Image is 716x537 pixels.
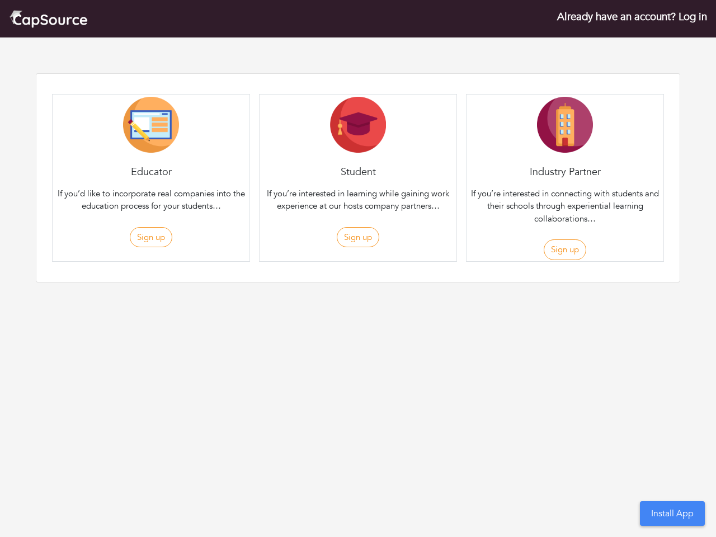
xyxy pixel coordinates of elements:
[557,10,707,24] a: Already have an account? Log in
[9,9,88,29] img: cap_logo.png
[262,187,454,213] p: If you’re interested in learning while gaining work experience at our hosts company partners…
[130,227,172,248] button: Sign up
[537,97,593,153] img: Company-Icon-7f8a26afd1715722aa5ae9dc11300c11ceeb4d32eda0db0d61c21d11b95ecac6.png
[544,239,586,260] button: Sign up
[55,187,247,213] p: If you’d like to incorporate real companies into the education process for your students…
[469,187,661,225] p: If you’re interested in connecting with students and their schools through experiential learning ...
[467,166,663,178] h4: Industry Partner
[53,166,249,178] h4: Educator
[260,166,456,178] h4: Student
[123,97,179,153] img: Educator-Icon-31d5a1e457ca3f5474c6b92ab10a5d5101c9f8fbafba7b88091835f1a8db102f.png
[640,501,705,526] button: Install App
[337,227,379,248] button: Sign up
[330,97,386,153] img: Student-Icon-6b6867cbad302adf8029cb3ecf392088beec6a544309a027beb5b4b4576828a8.png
